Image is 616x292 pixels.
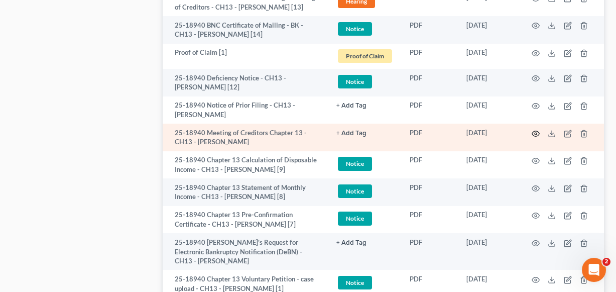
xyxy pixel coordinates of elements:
[163,124,328,151] td: 25-18940 Meeting of Creditors Chapter 13 - CH13 - [PERSON_NAME]
[336,240,366,246] button: + Add Tag
[338,212,372,225] span: Notice
[458,124,520,151] td: [DATE]
[163,206,328,234] td: 25-18940 Chapter 13 Pre-Confirmation Certificate - CH13 - [PERSON_NAME] [7]
[163,151,328,179] td: 25-18940 Chapter 13 Calculation of Disposable Income - CH13 - [PERSON_NAME] [9]
[336,238,394,247] a: + Add Tag
[458,16,520,44] td: [DATE]
[336,130,366,137] button: + Add Tag
[458,178,520,206] td: [DATE]
[402,206,458,234] td: PDF
[338,75,372,88] span: Notice
[163,16,328,44] td: 25-18940 BNC Certificate of Mailing - BK - CH13 - [PERSON_NAME] [14]
[338,184,372,198] span: Notice
[402,178,458,206] td: PDF
[338,49,392,63] span: Proof of Claim
[163,69,328,96] td: 25-18940 Deficiency Notice - CH13 - [PERSON_NAME] [12]
[336,274,394,291] a: Notice
[336,48,394,64] a: Proof of Claim
[336,155,394,172] a: Notice
[336,21,394,37] a: Notice
[402,124,458,151] td: PDF
[458,151,520,179] td: [DATE]
[163,44,328,69] td: Proof of Claim [1]
[163,233,328,270] td: 25-18940 [PERSON_NAME]'s Request for Electronic Bankruptcy Notification (DeBN) - CH13 - [PERSON_N...
[458,69,520,96] td: [DATE]
[336,210,394,227] a: Notice
[458,96,520,124] td: [DATE]
[402,44,458,69] td: PDF
[336,101,394,110] a: + Add Tag
[402,233,458,270] td: PDF
[582,258,606,282] iframe: Intercom live chat
[402,96,458,124] td: PDF
[402,16,458,44] td: PDF
[338,157,372,170] span: Notice
[458,206,520,234] td: [DATE]
[402,69,458,96] td: PDF
[338,22,372,36] span: Notice
[163,178,328,206] td: 25-18940 Chapter 13 Statement of Monthly Income - CH13 - [PERSON_NAME] [8]
[458,233,520,270] td: [DATE]
[336,128,394,138] a: + Add Tag
[338,276,372,289] span: Notice
[336,183,394,200] a: Notice
[336,103,366,109] button: + Add Tag
[336,73,394,90] a: Notice
[163,96,328,124] td: 25-18940 Notice of Prior Filing - CH13 - [PERSON_NAME]
[402,151,458,179] td: PDF
[602,258,610,266] span: 2
[458,44,520,69] td: [DATE]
